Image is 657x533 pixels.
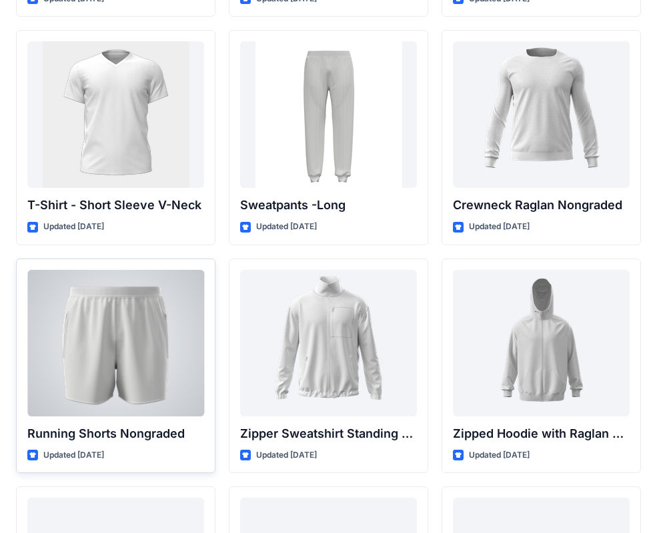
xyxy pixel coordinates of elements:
p: Updated [DATE] [256,448,317,462]
p: Zipper Sweatshirt Standing Collar Nongraded [240,424,417,443]
p: T-Shirt - Short Sleeve V-Neck [27,196,204,215]
p: Crewneck Raglan Nongraded [453,196,630,215]
p: Running Shorts Nongraded [27,424,204,443]
p: Updated [DATE] [256,220,317,234]
a: Zipped Hoodie with Raglan Sleeve Nongraded [453,270,630,416]
p: Sweatpants -Long [240,196,417,215]
a: Running Shorts Nongraded [27,270,204,416]
a: Sweatpants -Long [240,41,417,188]
a: Crewneck Raglan Nongraded [453,41,630,188]
p: Updated [DATE] [43,448,104,462]
p: Updated [DATE] [469,448,530,462]
a: Zipper Sweatshirt Standing Collar Nongraded [240,270,417,416]
p: Updated [DATE] [469,220,530,234]
p: Updated [DATE] [43,220,104,234]
p: Zipped Hoodie with Raglan Sleeve Nongraded [453,424,630,443]
a: T-Shirt - Short Sleeve V-Neck [27,41,204,188]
